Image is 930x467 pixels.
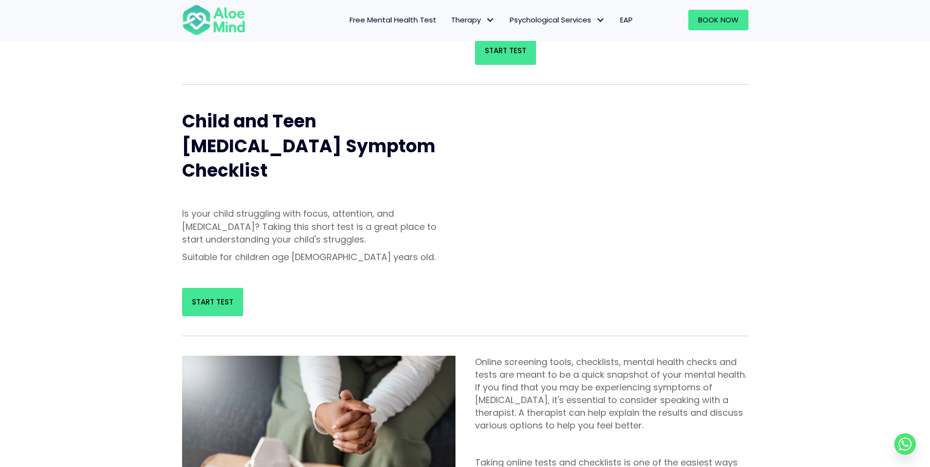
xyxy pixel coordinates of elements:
img: Aloe mind Logo [182,4,246,36]
span: Psychological Services: submenu [594,13,608,27]
p: Suitable for children age [DEMOGRAPHIC_DATA] years old. [182,251,455,264]
span: Book Now [698,15,739,25]
span: Child and Teen [MEDICAL_DATA] Symptom Checklist [182,109,435,183]
p: Is your child struggling with focus, attention, and [MEDICAL_DATA]? Taking this short test is a g... [182,207,455,245]
p: Online screening tools, checklists, mental health checks and tests are meant to be a quick snapsh... [475,356,748,432]
a: EAP [613,10,640,30]
a: Whatsapp [894,433,916,455]
a: Free Mental Health Test [342,10,444,30]
nav: Menu [258,10,640,30]
a: Psychological ServicesPsychological Services: submenu [502,10,613,30]
span: Free Mental Health Test [350,15,436,25]
span: Therapy [451,15,495,25]
a: Start Test [475,37,536,65]
a: Start Test [182,288,243,316]
a: Book Now [688,10,748,30]
a: TherapyTherapy: submenu [444,10,502,30]
span: Psychological Services [510,15,605,25]
span: Therapy: submenu [483,13,497,27]
span: EAP [620,15,633,25]
span: Start Test [192,297,233,307]
span: Start Test [485,45,526,56]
